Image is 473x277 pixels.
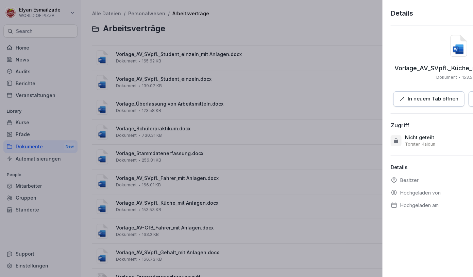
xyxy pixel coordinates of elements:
[400,202,438,209] p: Hochgeladen am
[408,95,458,103] p: In neuem Tab öffnen
[390,122,409,129] div: Zugriff
[393,91,464,107] button: In neuem Tab öffnen
[405,134,434,141] p: Nicht geteilt
[400,189,440,196] p: Hochgeladen von
[390,8,413,18] p: Details
[436,74,457,80] p: Dokument
[400,177,418,184] p: Besitzer
[405,142,435,147] p: Torsten Kaldun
